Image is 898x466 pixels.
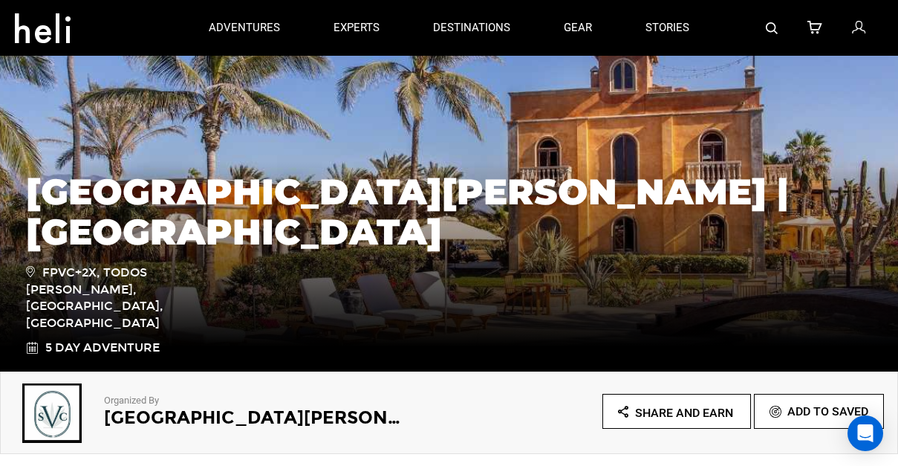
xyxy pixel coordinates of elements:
[15,384,89,443] img: 50ec57e52e97ae9a143f56685a8ae542.png
[209,20,280,36] p: adventures
[104,394,409,408] p: Organized By
[787,404,868,418] span: Add To Saved
[847,415,883,451] div: Open Intercom Messenger
[635,406,733,420] span: Share and Earn
[26,263,238,332] span: FPVC+2X, Todos [PERSON_NAME], [GEOGRAPHIC_DATA], [GEOGRAPHIC_DATA]
[334,20,380,36] p: experts
[45,340,160,357] span: 5 Day Adventure
[26,172,873,252] h1: [GEOGRAPHIC_DATA][PERSON_NAME] | [GEOGRAPHIC_DATA]
[433,20,510,36] p: destinations
[766,22,778,34] img: search-bar-icon.svg
[104,408,409,427] h2: [GEOGRAPHIC_DATA][PERSON_NAME]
